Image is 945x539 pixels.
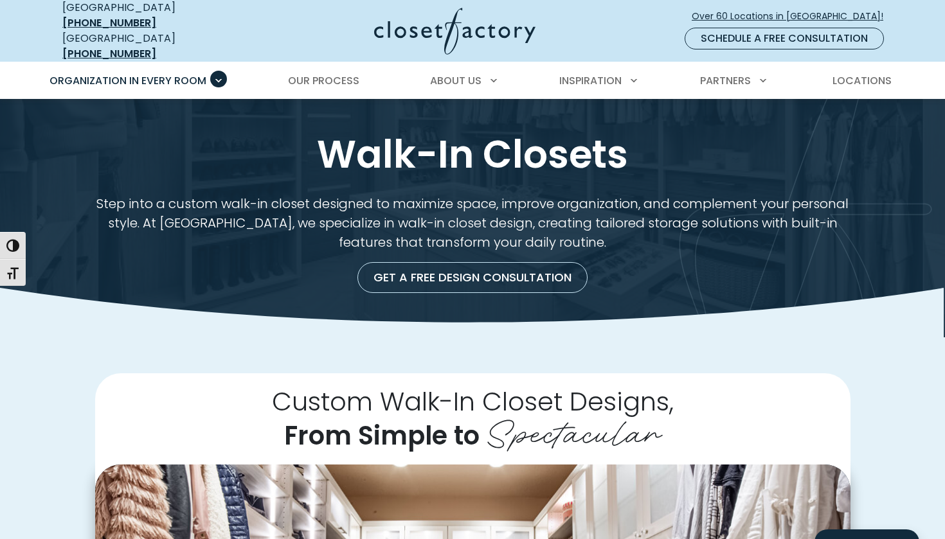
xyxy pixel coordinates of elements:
span: Our Process [288,73,359,88]
img: Closet Factory Logo [374,8,535,55]
span: From Simple to [284,418,480,454]
span: Over 60 Locations in [GEOGRAPHIC_DATA]! [692,10,894,23]
span: Organization in Every Room [50,73,206,88]
span: Inspiration [559,73,622,88]
a: Over 60 Locations in [GEOGRAPHIC_DATA]! [691,5,894,28]
a: [PHONE_NUMBER] [62,15,156,30]
nav: Primary Menu [40,63,905,99]
a: [PHONE_NUMBER] [62,46,156,61]
span: About Us [430,73,482,88]
span: Partners [700,73,751,88]
h1: Walk-In Closets [60,130,885,179]
p: Step into a custom walk-in closet designed to maximize space, improve organization, and complemen... [95,194,851,252]
a: Schedule a Free Consultation [685,28,884,49]
span: Locations [833,73,892,88]
a: Get a Free Design Consultation [357,262,588,293]
span: Spectacular [486,404,661,455]
span: Custom Walk-In Closet Designs, [272,384,674,420]
div: [GEOGRAPHIC_DATA] [62,31,249,62]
